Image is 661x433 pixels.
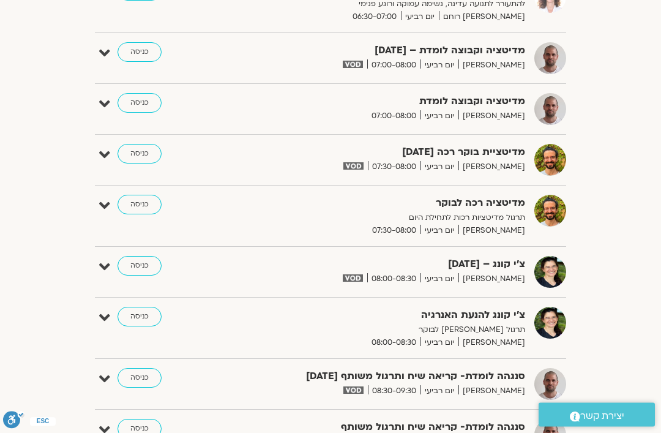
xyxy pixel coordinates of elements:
span: [PERSON_NAME] רוחם [439,11,525,24]
span: יום רביעי [420,161,458,174]
span: יום רביעי [420,385,458,398]
span: יצירת קשר [580,408,624,424]
a: כניסה [118,369,162,388]
a: כניסה [118,257,162,276]
span: יום רביעי [420,59,458,72]
p: תרגול מדיטציות רכות לתחילת היום [262,212,525,225]
span: 08:00-08:30 [367,273,420,286]
strong: צ'י קונג להנעת האנרגיה [262,307,525,324]
img: vodicon [343,61,363,69]
span: [PERSON_NAME] [458,273,525,286]
span: יום רביעי [420,337,458,350]
span: 07:30-08:00 [368,225,420,238]
img: vodicon [343,163,364,170]
p: תרגול [PERSON_NAME] לבוקר [262,324,525,337]
span: 07:00-08:00 [367,59,420,72]
span: 08:30-09:30 [368,385,420,398]
a: כניסה [118,195,162,215]
span: [PERSON_NAME] [458,225,525,238]
span: [PERSON_NAME] [458,337,525,350]
img: vodicon [343,275,363,282]
strong: סנגהה לומדת- קריאה שיח ותרגול משותף [DATE] [262,369,525,385]
img: vodicon [343,387,364,394]
span: 06:30-07:00 [348,11,401,24]
a: יצירת קשר [539,403,655,427]
strong: מדיטציה וקבוצה לומדת – [DATE] [262,43,525,59]
strong: מדיטציה רכה לבוקר [262,195,525,212]
span: יום רביעי [401,11,439,24]
span: יום רביעי [420,110,458,123]
a: כניסה [118,43,162,62]
span: [PERSON_NAME] [458,59,525,72]
a: כניסה [118,145,162,164]
strong: מדיטציית בוקר רכה [DATE] [262,145,525,161]
a: כניסה [118,307,162,327]
span: יום רביעי [420,225,458,238]
a: כניסה [118,94,162,113]
span: 07:30-08:00 [368,161,420,174]
span: 07:00-08:00 [367,110,420,123]
strong: מדיטציה וקבוצה לומדת [262,94,525,110]
span: 08:00-08:30 [367,337,420,350]
span: יום רביעי [420,273,458,286]
span: [PERSON_NAME] [458,161,525,174]
strong: צ'י קונג – [DATE] [262,257,525,273]
span: [PERSON_NAME] [458,385,525,398]
span: [PERSON_NAME] [458,110,525,123]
